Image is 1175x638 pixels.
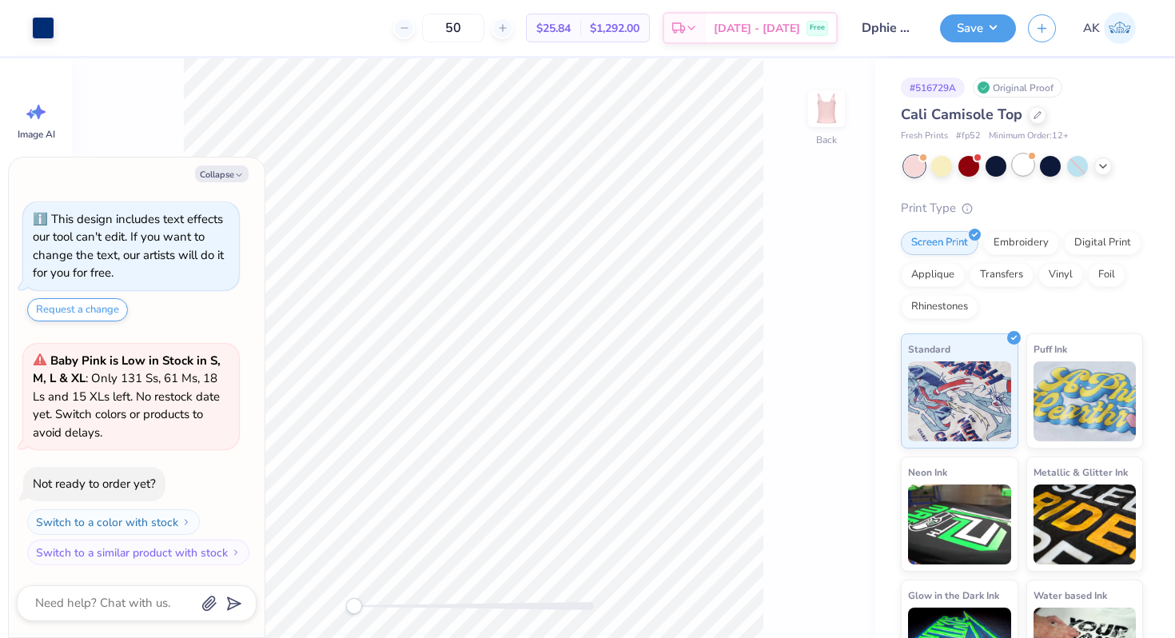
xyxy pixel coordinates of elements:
div: Back [816,133,837,147]
div: This design includes text effects our tool can't edit. If you want to change the text, our artist... [33,211,224,281]
div: Vinyl [1038,263,1083,287]
div: Transfers [970,263,1034,287]
img: Switch to a color with stock [181,517,191,527]
div: Print Type [901,199,1143,217]
img: Puff Ink [1034,361,1137,441]
button: Request a change [27,298,128,321]
div: Accessibility label [346,598,362,614]
div: Applique [901,263,965,287]
strong: Baby Pink is Low in Stock in S, M, L & XL [33,353,221,387]
button: Save [940,14,1016,42]
span: $25.84 [536,20,571,37]
img: Back [811,93,842,125]
div: # 516729A [901,78,965,98]
button: Switch to a color with stock [27,509,200,535]
span: Cali Camisole Top [901,105,1022,124]
div: Original Proof [973,78,1062,98]
div: Embroidery [983,231,1059,255]
span: Image AI [18,128,55,141]
button: Collapse [195,165,249,182]
div: Foil [1088,263,1125,287]
span: Minimum Order: 12 + [989,130,1069,143]
span: Neon Ink [908,464,947,480]
span: Puff Ink [1034,341,1067,357]
span: # fp52 [956,130,981,143]
span: Glow in the Dark Ink [908,587,999,604]
div: Not ready to order yet? [33,476,156,492]
img: Neon Ink [908,484,1011,564]
input: – – [422,14,484,42]
span: Standard [908,341,950,357]
div: Screen Print [901,231,978,255]
span: Water based Ink [1034,587,1107,604]
input: Untitled Design [850,12,928,44]
img: Switch to a similar product with stock [231,548,241,557]
img: Alicia Kim [1104,12,1136,44]
img: Metallic & Glitter Ink [1034,484,1137,564]
div: Rhinestones [901,295,978,319]
span: : Only 131 Ss, 61 Ms, 18 Ls and 15 XLs left. No restock date yet. Switch colors or products to av... [33,353,221,441]
span: $1,292.00 [590,20,639,37]
span: Metallic & Glitter Ink [1034,464,1128,480]
a: AK [1076,12,1143,44]
span: AK [1083,19,1100,38]
button: Switch to a similar product with stock [27,540,249,565]
span: [DATE] - [DATE] [714,20,800,37]
span: Fresh Prints [901,130,948,143]
img: Standard [908,361,1011,441]
div: Digital Print [1064,231,1141,255]
span: Free [810,22,825,34]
